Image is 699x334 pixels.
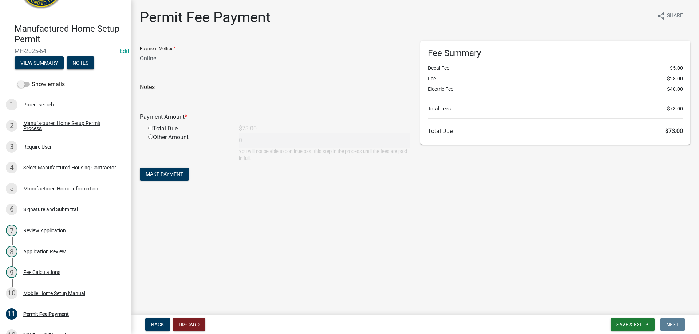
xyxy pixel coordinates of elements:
[665,128,683,134] span: $73.00
[6,287,17,299] div: 10
[6,99,17,110] div: 1
[145,318,170,331] button: Back
[23,291,85,296] div: Mobile Home Setup Manual
[15,48,116,55] span: MH-2025-64
[6,204,17,215] div: 6
[23,186,98,191] div: Manufactured Home Information
[6,120,17,132] div: 2
[6,141,17,153] div: 3
[67,56,94,69] button: Notes
[667,75,683,83] span: $28.00
[611,318,655,331] button: Save & Exit
[6,266,17,278] div: 9
[6,162,17,173] div: 4
[23,228,66,233] div: Review Application
[146,171,183,177] span: Make Payment
[651,9,689,23] button: shareShare
[667,105,683,113] span: $73.00
[428,75,683,83] li: Fee
[23,121,119,131] div: Manufactured Home Setup Permit Process
[119,48,129,55] wm-modal-confirm: Edit Application Number
[23,249,66,254] div: Application Review
[151,322,164,327] span: Back
[6,246,17,257] div: 8
[140,9,270,26] h1: Permit Fee Payment
[119,48,129,55] a: Edit
[660,318,685,331] button: Next
[15,24,125,45] h4: Manufactured Home Setup Permit
[15,56,64,69] button: View Summary
[670,64,683,72] span: $5.00
[23,165,116,170] div: Select Manufactured Housing Contractor
[428,128,683,134] h6: Total Due
[667,85,683,93] span: $40.00
[667,12,683,20] span: Share
[23,311,69,317] div: Permit Fee Payment
[6,183,17,194] div: 5
[428,105,683,113] li: Total Fees
[657,12,666,20] i: share
[6,225,17,236] div: 7
[23,207,78,212] div: Signature and Submittal
[23,144,52,149] div: Require User
[616,322,644,327] span: Save & Exit
[140,168,189,181] button: Make Payment
[23,270,60,275] div: Fee Calculations
[23,102,54,107] div: Parcel search
[15,60,64,66] wm-modal-confirm: Summary
[143,124,233,133] div: Total Due
[6,308,17,320] div: 11
[428,48,683,59] h6: Fee Summary
[428,85,683,93] li: Electric Fee
[134,113,415,121] div: Payment Amount
[143,133,233,162] div: Other Amount
[17,80,65,89] label: Show emails
[428,64,683,72] li: Decal Fee
[173,318,205,331] button: Discard
[666,322,679,327] span: Next
[67,60,94,66] wm-modal-confirm: Notes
